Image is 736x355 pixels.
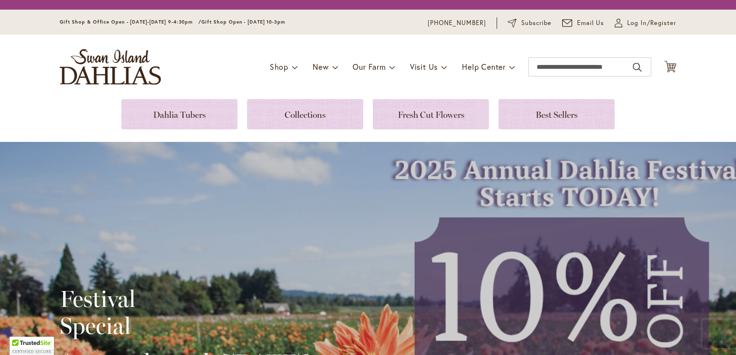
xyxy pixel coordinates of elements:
a: store logo [60,49,161,85]
span: Gift Shop Open - [DATE] 10-3pm [201,19,285,25]
span: Visit Us [410,62,438,72]
span: New [313,62,329,72]
h2: Festival Special [60,285,310,339]
span: Our Farm [353,62,385,72]
a: Email Us [562,18,605,28]
span: Log In/Register [627,18,676,28]
span: Subscribe [521,18,552,28]
a: [PHONE_NUMBER] [428,18,486,28]
button: Search [633,60,642,75]
a: Log In/Register [615,18,676,28]
span: Help Center [462,62,506,72]
a: Subscribe [508,18,552,28]
div: TrustedSite Certified [10,337,54,355]
span: Shop [270,62,289,72]
span: Gift Shop & Office Open - [DATE]-[DATE] 9-4:30pm / [60,19,201,25]
span: Email Us [577,18,605,28]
